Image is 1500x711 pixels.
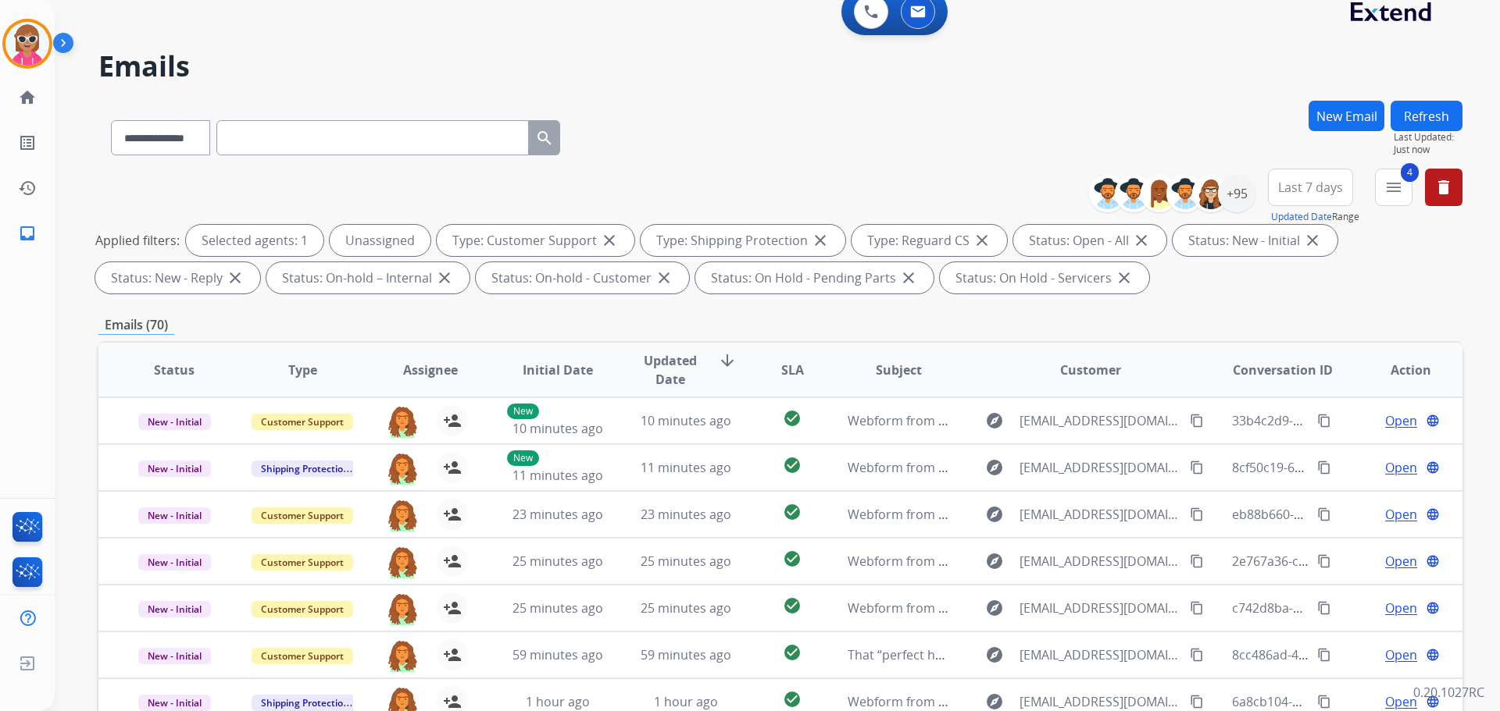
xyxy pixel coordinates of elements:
span: Webform from [EMAIL_ADDRESS][DOMAIN_NAME] on [DATE] [848,693,1202,710]
span: eb88b660-2d13-4711-b04a-52b6e6a62413 [1232,506,1477,523]
span: Customer Support [252,554,353,571]
span: [EMAIL_ADDRESS][DOMAIN_NAME] [1020,692,1180,711]
p: New [507,450,539,466]
div: Status: Open - All [1013,225,1166,256]
p: Applied filters: [95,231,180,250]
mat-icon: language [1426,648,1440,662]
span: Open [1385,505,1417,524]
mat-icon: close [1115,268,1134,287]
span: New - Initial [138,554,211,571]
mat-icon: language [1426,507,1440,521]
span: New - Initial [138,648,211,664]
mat-icon: content_copy [1190,507,1204,521]
span: 25 minutes ago [641,553,731,570]
button: New Email [1309,101,1384,131]
mat-icon: person_add [443,505,462,524]
mat-icon: language [1426,414,1440,428]
span: 25 minutes ago [512,599,603,617]
div: Selected agents: 1 [186,225,323,256]
div: Status: New - Initial [1173,225,1337,256]
img: agent-avatar [387,499,418,531]
span: 23 minutes ago [512,506,603,523]
p: 0.20.1027RC [1413,683,1484,702]
mat-icon: check_circle [783,690,802,709]
mat-icon: check_circle [783,456,802,475]
mat-icon: person_add [443,552,462,571]
mat-icon: close [435,268,454,287]
span: 25 minutes ago [512,553,603,570]
mat-icon: close [600,231,619,250]
span: Status [154,361,195,379]
span: New - Initial [138,460,211,477]
mat-icon: list_alt [18,133,37,152]
img: agent-avatar [387,452,418,485]
img: avatar [5,22,49,66]
span: [EMAIL_ADDRESS][DOMAIN_NAME] [1020,552,1180,571]
span: Webform from [EMAIL_ADDRESS][DOMAIN_NAME] on [DATE] [848,412,1202,429]
span: New - Initial [138,601,211,617]
span: Webform from [EMAIL_ADDRESS][DOMAIN_NAME] on [DATE] [848,553,1202,570]
mat-icon: check_circle [783,409,802,428]
span: 6a8cb104-38f0-4534-abef-21b5201f115b [1232,693,1466,710]
p: Emails (70) [98,315,174,335]
button: Last 7 days [1268,169,1353,206]
div: Status: New - Reply [95,262,260,293]
span: Range [1271,210,1359,223]
mat-icon: explore [985,552,1004,571]
span: 59 minutes ago [641,646,731,663]
mat-icon: language [1426,460,1440,475]
span: Subject [876,361,922,379]
p: New [507,403,539,419]
mat-icon: check_circle [783,596,802,615]
mat-icon: close [899,268,918,287]
div: Status: On-hold – Internal [266,262,470,293]
div: Status: On-hold - Customer [476,262,689,293]
span: Shipping Protection [252,695,359,711]
span: Webform from [EMAIL_ADDRESS][DOMAIN_NAME] on [DATE] [848,599,1202,617]
span: Shipping Protection [252,460,359,477]
span: Last 7 days [1278,184,1343,190]
mat-icon: delete [1434,178,1453,197]
mat-icon: content_copy [1317,648,1331,662]
mat-icon: close [226,268,245,287]
span: SLA [781,361,804,379]
span: Open [1385,552,1417,571]
mat-icon: arrow_downward [718,351,737,370]
th: Action [1334,343,1462,397]
div: Type: Shipping Protection [641,225,845,256]
span: 33b4c2d9-a943-4005-8cb6-8ec952eed6fe [1232,412,1470,429]
mat-icon: check_circle [783,549,802,568]
mat-icon: check_circle [783,643,802,662]
mat-icon: content_copy [1317,601,1331,615]
mat-icon: explore [985,458,1004,477]
span: New - Initial [138,695,211,711]
span: [EMAIL_ADDRESS][DOMAIN_NAME] [1020,645,1180,664]
button: Refresh [1391,101,1462,131]
span: 11 minutes ago [512,467,603,484]
div: +95 [1218,175,1255,212]
span: 59 minutes ago [512,646,603,663]
mat-icon: content_copy [1317,507,1331,521]
div: Type: Customer Support [437,225,634,256]
span: Open [1385,692,1417,711]
span: New - Initial [138,507,211,524]
mat-icon: close [1303,231,1322,250]
span: Customer [1060,361,1121,379]
span: Initial Date [523,361,593,379]
span: Open [1385,411,1417,430]
mat-icon: check_circle [783,503,802,521]
mat-icon: language [1426,695,1440,709]
span: 4 [1401,163,1419,182]
mat-icon: search [535,129,554,148]
h2: Emails [98,51,1462,82]
div: Type: Reguard CS [852,225,1007,256]
span: Last Updated: [1394,131,1462,144]
mat-icon: content_copy [1317,414,1331,428]
span: 2e767a36-ccb9-4dd9-80db-563fa571b556 [1232,553,1473,570]
mat-icon: menu [1384,178,1403,197]
mat-icon: content_copy [1190,460,1204,475]
span: [EMAIL_ADDRESS][DOMAIN_NAME] [1020,599,1180,617]
button: 4 [1375,169,1412,206]
img: agent-avatar [387,639,418,672]
img: agent-avatar [387,546,418,578]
